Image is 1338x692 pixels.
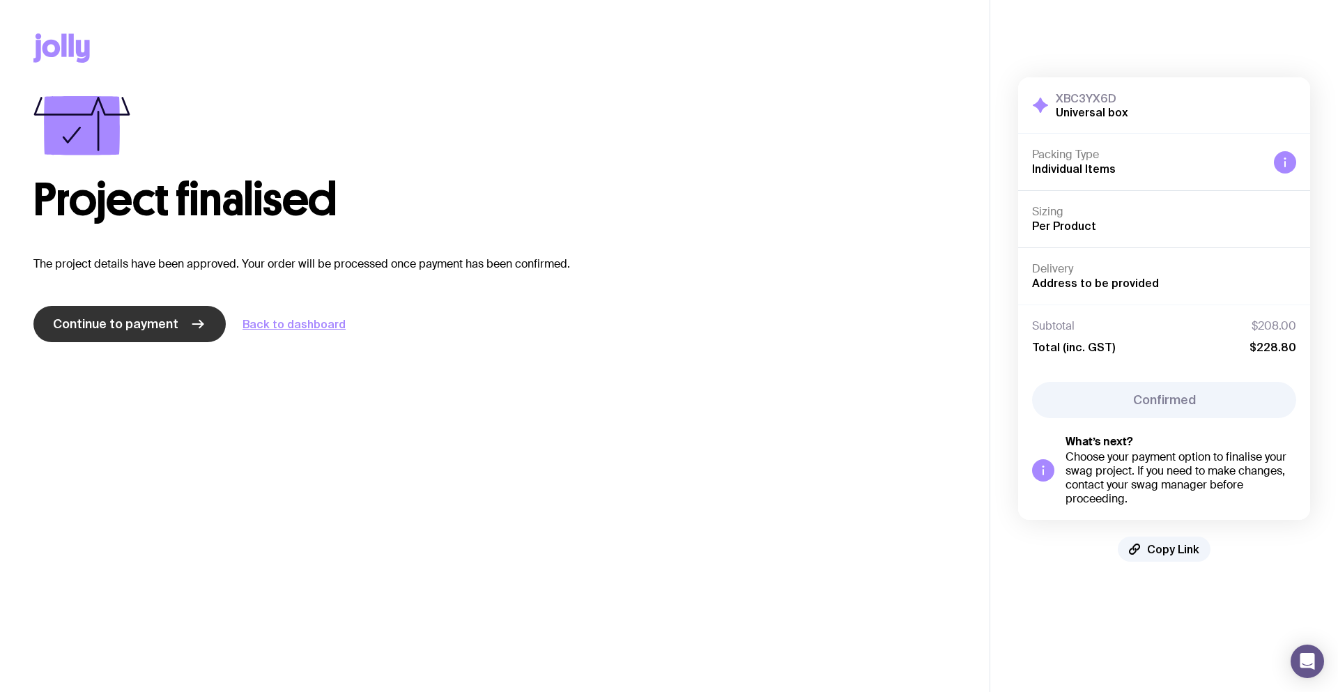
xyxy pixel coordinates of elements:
div: Open Intercom Messenger [1291,645,1324,678]
h1: Project finalised [33,178,956,222]
button: Copy Link [1118,537,1210,562]
h4: Sizing [1032,205,1296,219]
h4: Delivery [1032,262,1296,276]
span: Total (inc. GST) [1032,340,1115,354]
span: $228.80 [1249,340,1296,354]
span: Per Product [1032,220,1096,232]
a: Continue to payment [33,306,226,342]
h3: XBC3YX6D [1056,91,1128,105]
div: Choose your payment option to finalise your swag project. If you need to make changes, contact yo... [1066,450,1296,506]
span: Address to be provided [1032,277,1159,289]
h4: Packing Type [1032,148,1263,162]
h2: Universal box [1056,105,1128,119]
span: Copy Link [1147,542,1199,556]
p: The project details have been approved. Your order will be processed once payment has been confir... [33,256,956,272]
a: Back to dashboard [243,316,346,332]
span: Individual Items [1032,162,1116,175]
span: Subtotal [1032,319,1075,333]
button: Confirmed [1032,382,1296,418]
span: $208.00 [1252,319,1296,333]
h5: What’s next? [1066,435,1296,449]
span: Continue to payment [53,316,178,332]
